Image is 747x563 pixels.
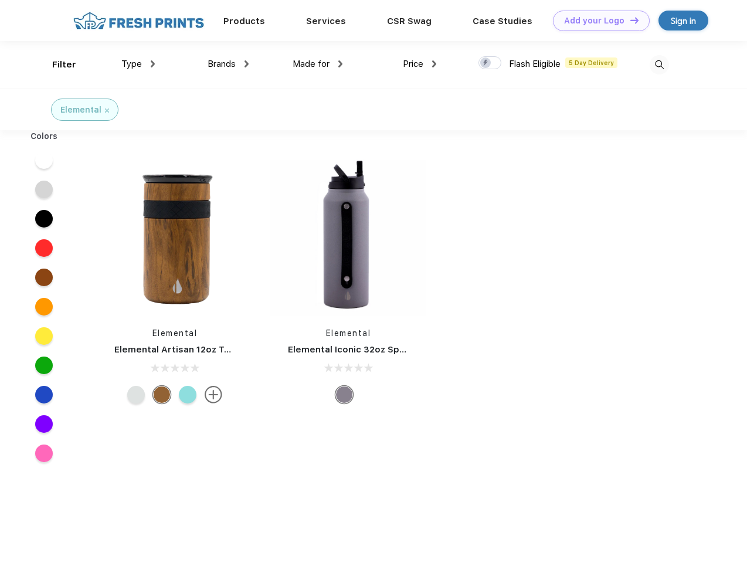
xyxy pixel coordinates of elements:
img: func=resize&h=266 [97,160,253,316]
img: DT [630,17,639,23]
span: Made for [293,59,330,69]
div: Add your Logo [564,16,624,26]
div: Robin's Egg [179,386,196,403]
a: Elemental Artisan 12oz Tumbler [114,344,256,355]
span: Flash Eligible [509,59,561,69]
a: Sign in [658,11,708,30]
a: Elemental [152,328,198,338]
span: 5 Day Delivery [565,57,617,68]
img: more.svg [205,386,222,403]
div: Sign in [671,14,696,28]
span: Type [121,59,142,69]
div: Filter [52,58,76,72]
img: fo%20logo%202.webp [70,11,208,31]
img: dropdown.png [151,60,155,67]
div: Teak Wood [153,386,171,403]
a: Services [306,16,346,26]
div: Graphite [335,386,353,403]
img: desktop_search.svg [650,55,669,74]
img: dropdown.png [245,60,249,67]
span: Brands [208,59,236,69]
div: White Marble [127,386,145,403]
div: Elemental [60,104,101,116]
a: Elemental [326,328,371,338]
img: filter_cancel.svg [105,108,109,113]
img: func=resize&h=266 [270,160,426,316]
img: dropdown.png [432,60,436,67]
div: Colors [22,130,67,143]
a: Elemental Iconic 32oz Sport Water Bottle [288,344,474,355]
a: CSR Swag [387,16,432,26]
a: Products [223,16,265,26]
span: Price [403,59,423,69]
img: dropdown.png [338,60,342,67]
